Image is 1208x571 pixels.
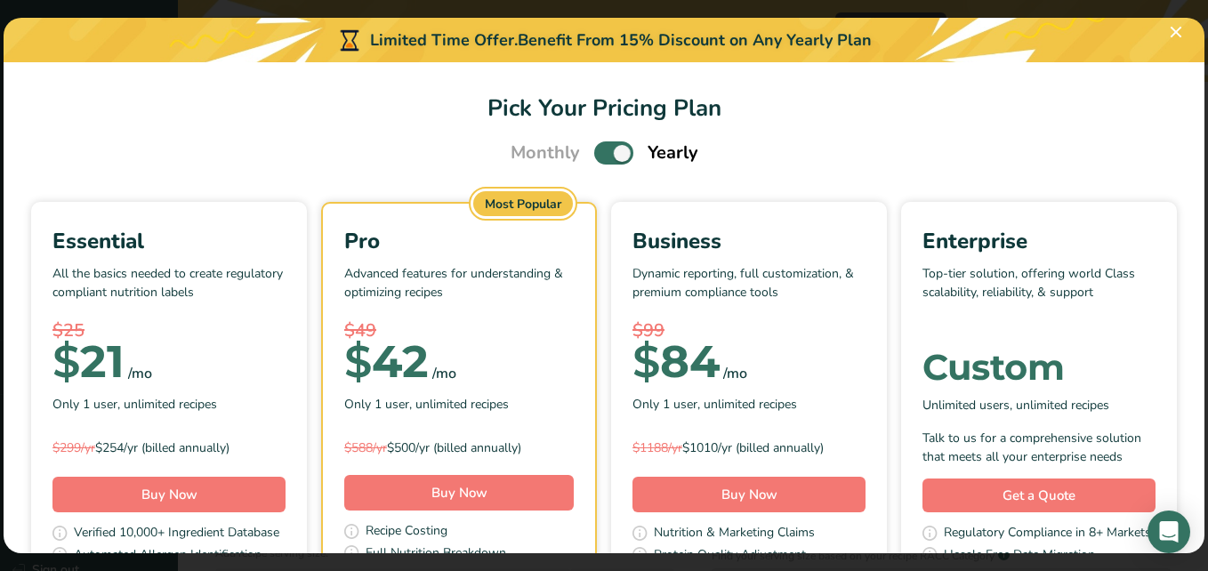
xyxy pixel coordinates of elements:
[344,395,509,414] span: Only 1 user, unlimited recipes
[632,439,682,456] span: $1188/yr
[431,484,487,502] span: Buy Now
[473,191,573,216] div: Most Popular
[344,318,574,344] div: $49
[632,318,866,344] div: $99
[922,225,1156,257] div: Enterprise
[52,438,286,457] div: $254/yr (billed annually)
[1003,486,1075,506] span: Get a Quote
[52,344,125,380] div: 21
[344,475,574,511] button: Buy Now
[632,344,720,380] div: 84
[52,318,286,344] div: $25
[922,264,1156,318] p: Top-tier solution, offering world Class scalability, reliability, & support
[632,225,866,257] div: Business
[52,225,286,257] div: Essential
[922,396,1109,414] span: Unlimited users, unlimited recipes
[52,395,217,414] span: Only 1 user, unlimited recipes
[632,477,866,512] button: Buy Now
[25,91,1183,125] h1: Pick Your Pricing Plan
[344,225,574,257] div: Pro
[721,486,777,503] span: Buy Now
[922,429,1156,466] div: Talk to us for a comprehensive solution that meets all your enterprise needs
[344,344,429,380] div: 42
[654,545,806,567] span: Protein Quality Adjustment
[922,350,1156,385] div: Custom
[922,479,1156,513] a: Get a Quote
[141,486,197,503] span: Buy Now
[52,264,286,318] p: All the basics needed to create regulatory compliant nutrition labels
[432,363,456,384] div: /mo
[344,264,574,318] p: Advanced features for understanding & optimizing recipes
[654,523,815,545] span: Nutrition & Marketing Claims
[511,140,580,166] span: Monthly
[1148,511,1190,553] div: Open Intercom Messenger
[4,18,1204,62] div: Limited Time Offer.
[632,395,797,414] span: Only 1 user, unlimited recipes
[74,545,262,567] span: Automated Allergen Identification
[344,334,372,389] span: $
[632,334,660,389] span: $
[632,438,866,457] div: $1010/yr (billed annually)
[944,523,1151,545] span: Regulatory Compliance in 8+ Markets
[632,264,866,318] p: Dynamic reporting, full customization, & premium compliance tools
[366,543,506,566] span: Full Nutrition Breakdown
[344,439,387,456] span: $588/yr
[52,334,80,389] span: $
[366,521,447,543] span: Recipe Costing
[128,363,152,384] div: /mo
[944,545,1095,567] span: Hassle Free Data Migration
[52,477,286,512] button: Buy Now
[74,523,279,545] span: Verified 10,000+ Ingredient Database
[518,28,872,52] div: Benefit From 15% Discount on Any Yearly Plan
[723,363,747,384] div: /mo
[648,140,698,166] span: Yearly
[344,438,574,457] div: $500/yr (billed annually)
[52,439,95,456] span: $299/yr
